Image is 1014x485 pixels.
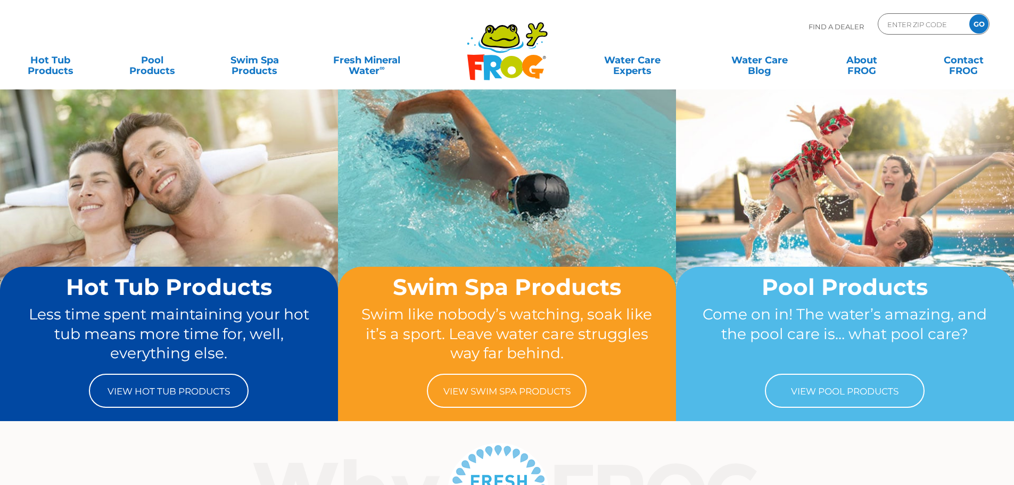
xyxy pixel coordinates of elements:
[338,89,676,341] img: home-banner-swim-spa-short
[696,305,994,363] p: Come on in! The water’s amazing, and the pool care is… what pool care?
[765,374,925,408] a: View Pool Products
[358,275,656,299] h2: Swim Spa Products
[215,50,294,71] a: Swim SpaProducts
[89,374,249,408] a: View Hot Tub Products
[696,275,994,299] h2: Pool Products
[427,374,587,408] a: View Swim Spa Products
[20,275,318,299] h2: Hot Tub Products
[676,89,1014,341] img: home-banner-pool-short
[11,50,90,71] a: Hot TubProducts
[113,50,192,71] a: PoolProducts
[568,50,697,71] a: Water CareExperts
[358,305,656,363] p: Swim like nobody’s watching, soak like it’s a sport. Leave water care struggles way far behind.
[317,50,416,71] a: Fresh MineralWater∞
[886,17,958,32] input: Zip Code Form
[924,50,1003,71] a: ContactFROG
[809,13,864,40] p: Find A Dealer
[969,14,988,34] input: GO
[20,305,318,363] p: Less time spent maintaining your hot tub means more time for, well, everything else.
[822,50,901,71] a: AboutFROG
[720,50,799,71] a: Water CareBlog
[380,63,385,72] sup: ∞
